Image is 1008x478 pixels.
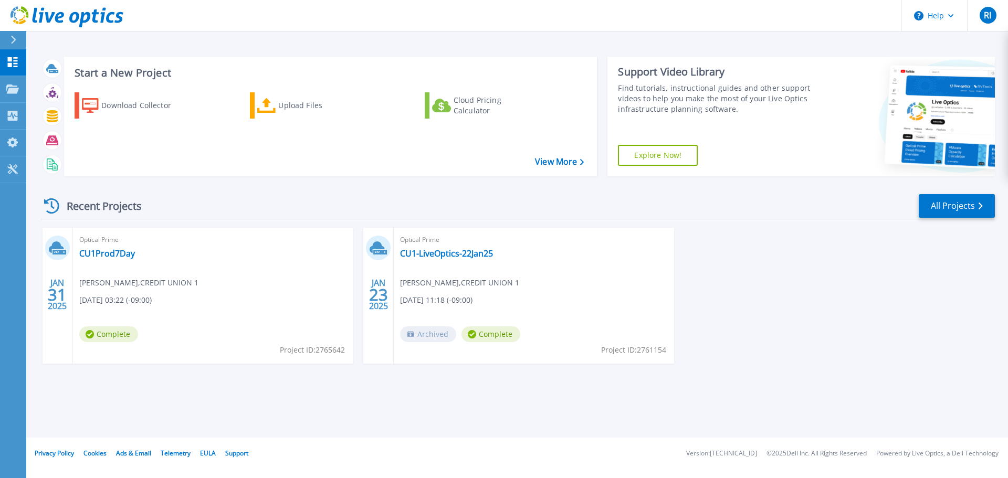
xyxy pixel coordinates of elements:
span: 23 [369,290,388,299]
a: Support [225,449,248,458]
div: Support Video Library [618,65,815,79]
span: Complete [461,326,520,342]
span: 31 [48,290,67,299]
div: Download Collector [101,95,185,116]
a: Telemetry [161,449,191,458]
a: All Projects [919,194,995,218]
span: Archived [400,326,456,342]
a: EULA [200,449,216,458]
a: CU1-LiveOptics-22Jan25 [400,248,493,259]
li: Version: [TECHNICAL_ID] [686,450,757,457]
span: Optical Prime [79,234,346,246]
a: Cloud Pricing Calculator [425,92,542,119]
span: Project ID: 2761154 [601,344,666,356]
span: Project ID: 2765642 [280,344,345,356]
div: Recent Projects [40,193,156,219]
span: [PERSON_NAME] , CREDIT UNION 1 [400,277,519,289]
a: Download Collector [75,92,192,119]
div: Cloud Pricing Calculator [454,95,538,116]
a: Ads & Email [116,449,151,458]
h3: Start a New Project [75,67,584,79]
div: JAN 2025 [369,275,388,314]
span: RI [984,11,991,19]
a: Privacy Policy [35,449,74,458]
span: Complete [79,326,138,342]
div: Find tutorials, instructional guides and other support videos to help you make the most of your L... [618,83,815,114]
a: Explore Now! [618,145,698,166]
div: JAN 2025 [47,275,67,314]
div: Upload Files [278,95,362,116]
span: Optical Prime [400,234,667,246]
a: CU1Prod7Day [79,248,135,259]
span: [PERSON_NAME] , CREDIT UNION 1 [79,277,198,289]
li: Powered by Live Optics, a Dell Technology [876,450,999,457]
a: Upload Files [250,92,367,119]
span: [DATE] 11:18 (-09:00) [400,294,472,306]
span: [DATE] 03:22 (-09:00) [79,294,152,306]
a: View More [535,157,584,167]
li: © 2025 Dell Inc. All Rights Reserved [766,450,867,457]
a: Cookies [83,449,107,458]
